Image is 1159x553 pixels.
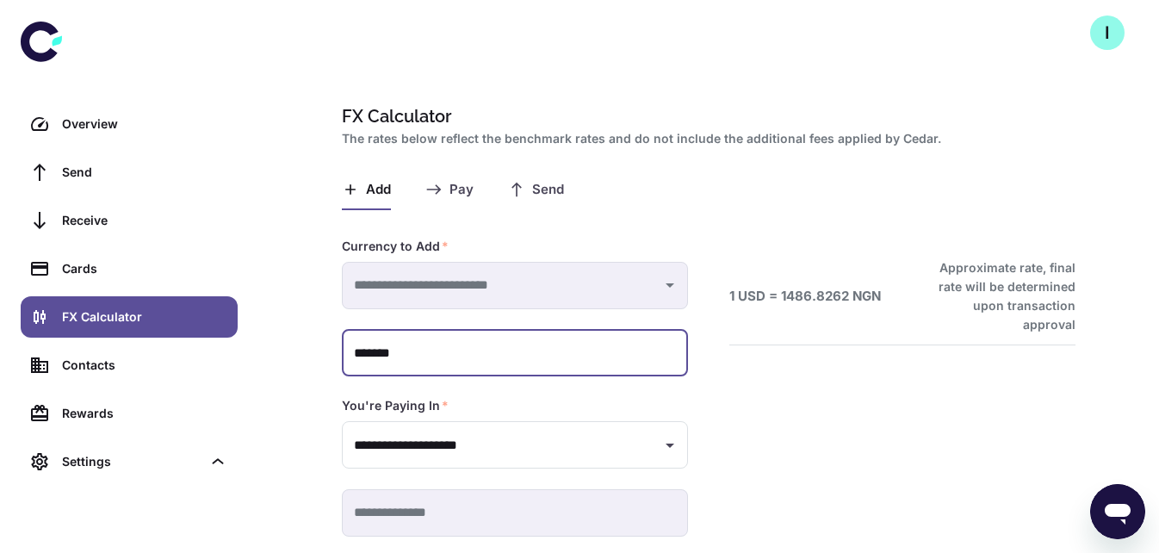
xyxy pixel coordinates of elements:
label: You're Paying In [342,397,449,414]
div: FX Calculator [62,308,227,326]
div: Settings [62,452,201,471]
div: Settings [21,441,238,482]
span: Pay [449,182,474,198]
a: Cards [21,248,238,289]
a: Contacts [21,345,238,386]
h6: 1 USD = 1486.8262 NGN [729,287,881,307]
h2: The rates below reflect the benchmark rates and do not include the additional fees applied by Cedar. [342,129,1069,148]
h6: Approximate rate, final rate will be determined upon transaction approval [920,258,1075,334]
label: Currency to Add [342,238,449,255]
h1: FX Calculator [342,103,1069,129]
iframe: Button to launch messaging window [1090,484,1145,539]
span: Add [366,182,391,198]
a: Rewards [21,393,238,434]
a: Receive [21,200,238,241]
div: Rewards [62,404,227,423]
button: Open [658,433,682,457]
div: Cards [62,259,227,278]
div: Send [62,163,227,182]
div: Contacts [62,356,227,375]
a: Overview [21,103,238,145]
span: Send [532,182,564,198]
div: Receive [62,211,227,230]
a: FX Calculator [21,296,238,338]
button: I [1090,16,1125,50]
a: Send [21,152,238,193]
div: Overview [62,115,227,134]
